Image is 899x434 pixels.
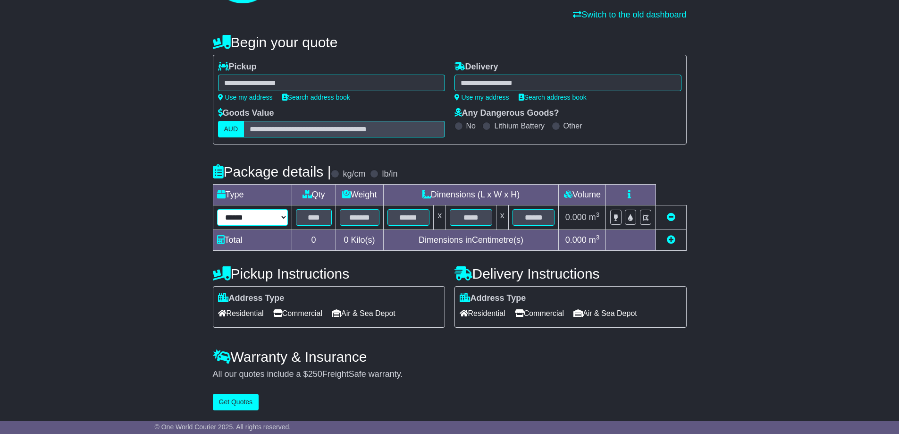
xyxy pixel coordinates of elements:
[273,306,322,321] span: Commercial
[460,293,526,304] label: Address Type
[218,94,273,101] a: Use my address
[343,169,365,179] label: kg/cm
[213,185,292,205] td: Type
[454,266,687,281] h4: Delivery Instructions
[559,185,606,205] td: Volume
[292,185,336,205] td: Qty
[336,185,383,205] td: Weight
[344,235,349,245] span: 0
[308,369,322,379] span: 250
[519,94,587,101] a: Search address book
[382,169,397,179] label: lb/in
[573,306,637,321] span: Air & Sea Depot
[494,121,545,130] label: Lithium Battery
[218,62,257,72] label: Pickup
[218,293,285,304] label: Address Type
[213,369,687,380] div: All our quotes include a $ FreightSafe warranty.
[454,62,498,72] label: Delivery
[282,94,350,101] a: Search address book
[213,230,292,251] td: Total
[383,185,559,205] td: Dimensions (L x W x H)
[218,306,264,321] span: Residential
[383,230,559,251] td: Dimensions in Centimetre(s)
[589,213,600,222] span: m
[596,211,600,218] sup: 3
[563,121,582,130] label: Other
[596,234,600,241] sup: 3
[336,230,383,251] td: Kilo(s)
[589,235,600,245] span: m
[292,230,336,251] td: 0
[667,235,675,245] a: Add new item
[213,266,445,281] h4: Pickup Instructions
[434,205,446,230] td: x
[515,306,564,321] span: Commercial
[454,94,509,101] a: Use my address
[218,108,274,119] label: Goods Value
[667,213,675,222] a: Remove this item
[155,423,291,431] span: © One World Courier 2025. All rights reserved.
[213,394,259,410] button: Get Quotes
[460,306,505,321] span: Residential
[213,164,331,179] h4: Package details |
[454,108,559,119] label: Any Dangerous Goods?
[332,306,395,321] span: Air & Sea Depot
[213,34,687,50] h4: Begin your quote
[496,205,508,230] td: x
[565,235,587,245] span: 0.000
[213,349,687,365] h4: Warranty & Insurance
[466,121,476,130] label: No
[565,213,587,222] span: 0.000
[573,10,686,19] a: Switch to the old dashboard
[218,121,244,137] label: AUD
